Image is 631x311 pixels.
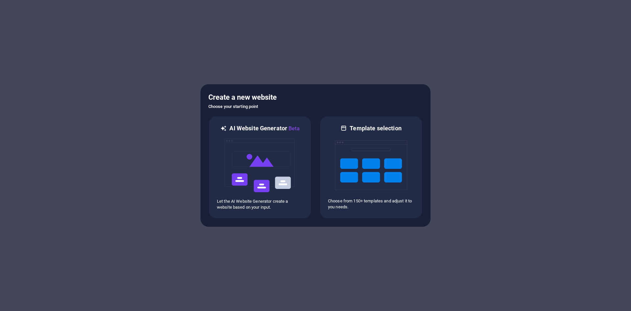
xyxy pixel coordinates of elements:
[208,103,423,111] h6: Choose your starting point
[224,133,296,198] img: ai
[229,124,299,133] h6: AI Website Generator
[208,116,312,219] div: AI Website GeneratorBetaaiLet the AI Website Generator create a website based on your input.
[208,92,423,103] h5: Create a new website
[217,198,303,210] p: Let the AI Website Generator create a website based on your input.
[328,198,414,210] p: Choose from 150+ templates and adjust it to you needs.
[350,124,401,132] h6: Template selection
[319,116,423,219] div: Template selectionChoose from 150+ templates and adjust it to you needs.
[287,125,300,132] span: Beta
